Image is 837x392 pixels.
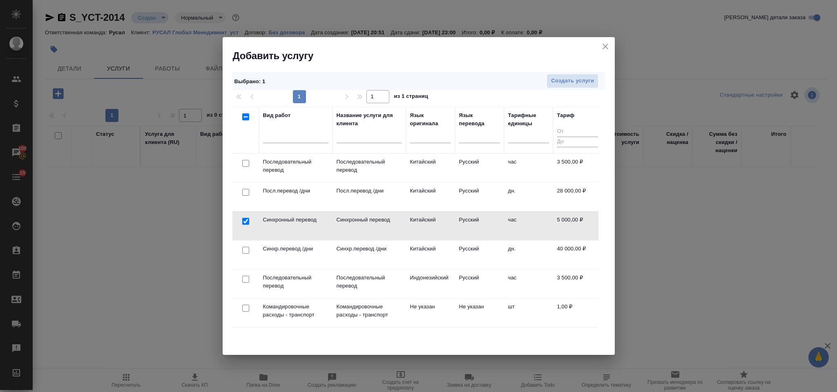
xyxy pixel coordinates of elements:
td: 3 500,00 ₽ [553,270,602,298]
div: Тарифные единицы [508,111,549,128]
p: Командировочные расходы - транспорт [337,303,402,319]
span: Выбрано : 1 [234,78,266,84]
div: Вид работ [263,111,291,120]
td: дн. [504,241,553,269]
p: Последовательный перевод [337,274,402,290]
p: Последовательный перевод [337,158,402,174]
td: Русский [455,154,504,182]
div: Название услуги для клиента [337,111,402,128]
div: Язык оригинала [410,111,451,128]
td: Китайский [406,154,455,182]
td: 3 500,00 ₽ [553,154,602,182]
p: Посл.перевод /дни [337,187,402,195]
td: час [504,212,553,240]
p: Синхронный перевод [263,216,328,224]
p: Командировочные расходы - транспорт [263,303,328,319]
td: час [504,154,553,182]
div: Язык перевода [459,111,500,128]
p: Последовательный перевод [263,274,328,290]
td: Русский [455,270,504,298]
td: Не указан [406,299,455,327]
p: Синхр.перевод /дни [263,245,328,253]
td: Китайский [406,241,455,269]
button: Создать услуги [547,74,598,88]
p: Последовательный перевод [263,158,328,174]
td: Русский [455,212,504,240]
div: Тариф [557,111,575,120]
p: Синхр.перевод /дни [337,245,402,253]
span: из 1 страниц [394,91,429,103]
input: От [557,127,598,137]
span: Создать услуги [551,76,594,86]
td: Не указан [455,299,504,327]
td: Русский [455,241,504,269]
td: Индонезийский [406,270,455,298]
p: Синхронный перевод [337,216,402,224]
td: Китайский [406,183,455,211]
td: час [504,270,553,298]
button: close [599,40,612,53]
td: шт [504,299,553,327]
td: Русский [455,183,504,211]
td: 40 000,00 ₽ [553,241,602,269]
td: 1,00 ₽ [553,299,602,327]
td: дн. [504,183,553,211]
p: Посл.перевод /дни [263,187,328,195]
td: 28 000,00 ₽ [553,183,602,211]
h2: Добавить услугу [233,49,615,62]
input: До [557,137,598,147]
td: Китайский [406,212,455,240]
td: 5 000,00 ₽ [553,212,602,240]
